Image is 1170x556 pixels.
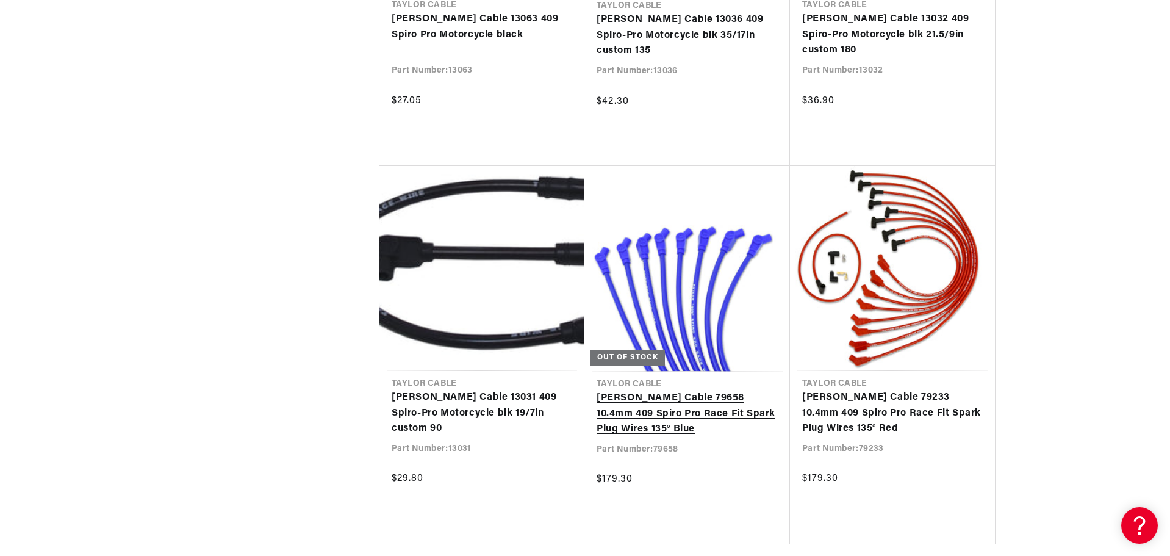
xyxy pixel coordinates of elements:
a: [PERSON_NAME] Cable 13063 409 Spiro Pro Motorcycle black [392,12,572,43]
a: [PERSON_NAME] Cable 13031 409 Spiro-Pro Motorcycle blk 19/7in custom 90 [392,390,572,437]
a: [PERSON_NAME] Cable 13032 409 Spiro-Pro Motorcycle blk 21.5/9in custom 180 [802,12,983,59]
a: [PERSON_NAME] Cable 79658 10.4mm 409 Spiro Pro Race Fit Spark Plug Wires 135° Blue [597,391,778,438]
a: [PERSON_NAME] Cable 79233 10.4mm 409 Spiro Pro Race Fit Spark Plug Wires 135° Red [802,390,983,437]
a: [PERSON_NAME] Cable 13036 409 Spiro-Pro Motorcycle blk 35/17in custom 135 [597,12,778,59]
